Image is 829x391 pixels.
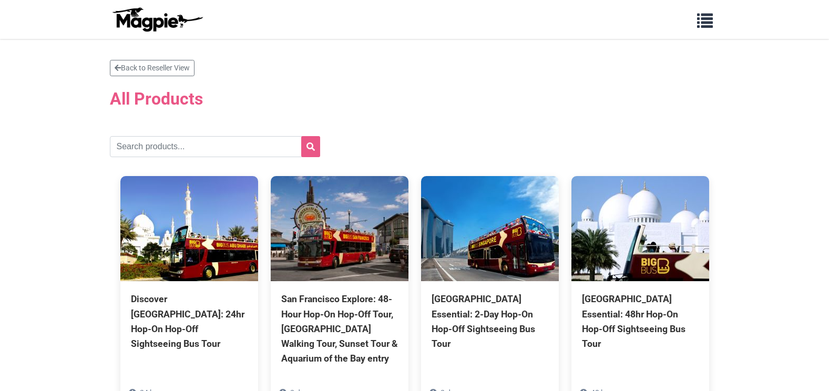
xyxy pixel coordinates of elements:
div: San Francisco Explore: 48-Hour Hop-On Hop-Off Tour, [GEOGRAPHIC_DATA] Walking Tour, Sunset Tour &... [281,292,398,366]
img: San Francisco Explore: 48-Hour Hop-On Hop-Off Tour, Chinatown Walking Tour, Sunset Tour & Aquariu... [271,176,408,281]
input: Search products... [110,136,320,157]
a: Back to Reseller View [110,60,195,76]
img: Discover Abu Dhabi: 24hr Hop-On Hop-Off Sightseeing Bus Tour [120,176,258,281]
img: Singapore Essential: 2-Day Hop-On Hop-Off Sightseeing Bus Tour [421,176,559,281]
div: [GEOGRAPHIC_DATA] Essential: 48hr Hop-On Hop-Off Sightseeing Bus Tour [582,292,699,351]
img: logo-ab69f6fb50320c5b225c76a69d11143b.png [110,7,204,32]
h2: All Products [110,83,720,115]
div: Discover [GEOGRAPHIC_DATA]: 24hr Hop-On Hop-Off Sightseeing Bus Tour [131,292,248,351]
div: [GEOGRAPHIC_DATA] Essential: 2-Day Hop-On Hop-Off Sightseeing Bus Tour [432,292,548,351]
img: Abu Dhabi Essential: 48hr Hop-On Hop-Off Sightseeing Bus Tour [571,176,709,281]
